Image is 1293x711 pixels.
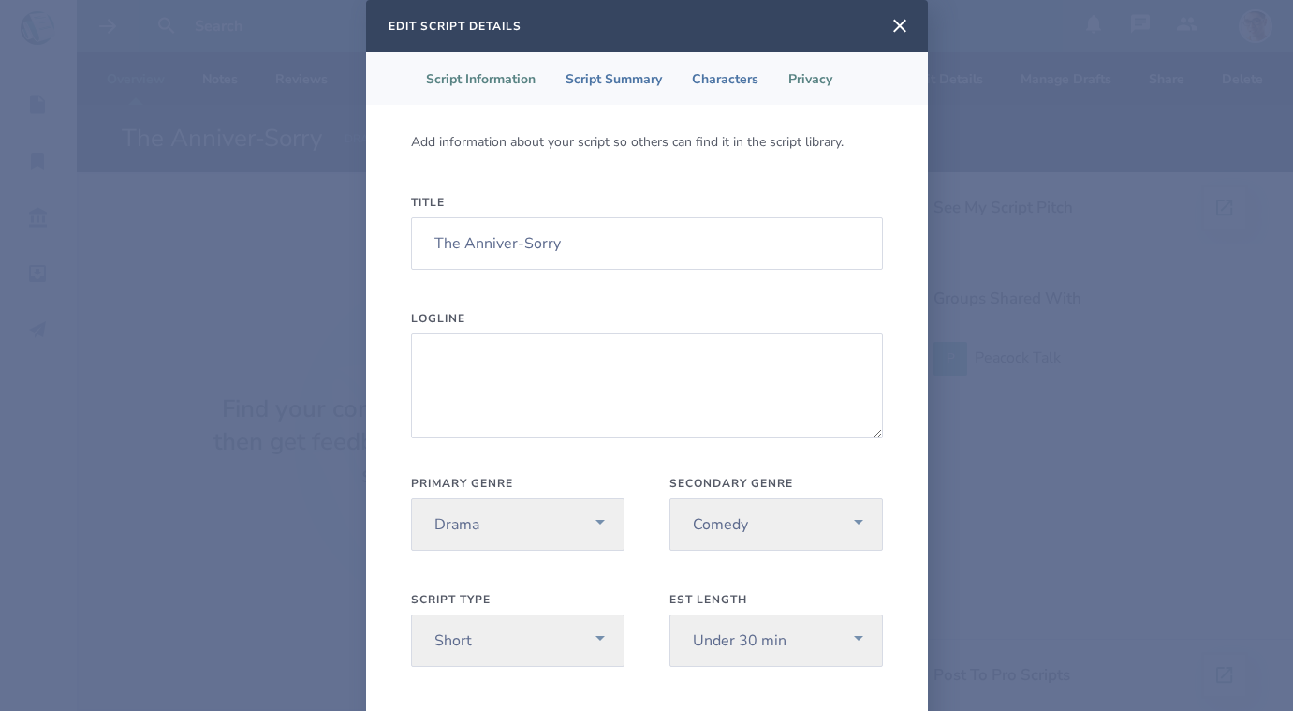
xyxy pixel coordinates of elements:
li: Script Information [411,52,551,105]
li: Characters [677,52,773,105]
label: Secondary Genre [669,476,883,491]
label: Est Length [669,592,883,607]
label: Title [411,195,883,210]
li: Script Summary [551,52,677,105]
label: Script Type [411,592,624,607]
label: Primary Genre [411,476,624,491]
p: Add information about your script so others can find it in the script library. [411,135,844,150]
label: Logline [411,311,883,326]
li: Privacy [773,52,847,105]
h2: Edit Script Details [389,19,522,34]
